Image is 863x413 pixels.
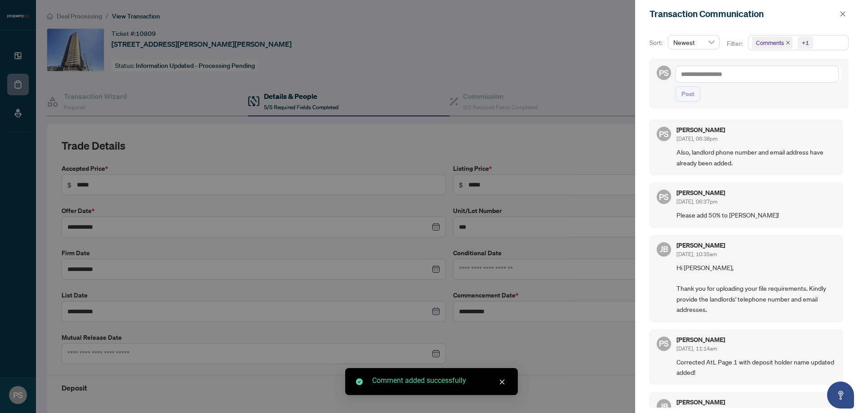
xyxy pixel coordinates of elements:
[676,399,725,405] h5: [PERSON_NAME]
[676,198,717,205] span: [DATE], 06:37pm
[499,379,505,385] span: close
[676,357,836,378] span: Corrected AtL Page 1 with deposit holder name updated added!
[497,377,507,387] a: Close
[660,400,668,413] span: JB
[676,86,700,102] button: Post
[676,190,725,196] h5: [PERSON_NAME]
[676,147,836,168] span: Also, landlord phone number and email address have already been added.
[659,337,669,350] span: PS
[649,7,837,21] div: Transaction Communication
[676,337,725,343] h5: [PERSON_NAME]
[676,210,836,220] span: Please add 50% to [PERSON_NAME]!
[673,36,714,49] span: Newest
[756,38,784,47] span: Comments
[786,40,790,45] span: close
[676,345,717,352] span: [DATE], 11:14am
[356,378,363,385] span: check-circle
[660,243,668,255] span: JB
[659,191,669,203] span: PS
[676,242,725,249] h5: [PERSON_NAME]
[372,375,507,386] div: Comment added successfully
[659,67,669,79] span: PS
[659,128,669,140] span: PS
[676,127,725,133] h5: [PERSON_NAME]
[840,11,846,17] span: close
[802,38,809,47] div: +1
[827,382,854,409] button: Open asap
[676,135,717,142] span: [DATE], 06:38pm
[752,36,792,49] span: Comments
[676,251,717,258] span: [DATE], 10:35am
[727,39,744,49] p: Filter:
[649,38,664,48] p: Sort:
[676,262,836,315] span: Hi [PERSON_NAME], Thank you for uploading your file requirements. Kindly provide the landlords' t...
